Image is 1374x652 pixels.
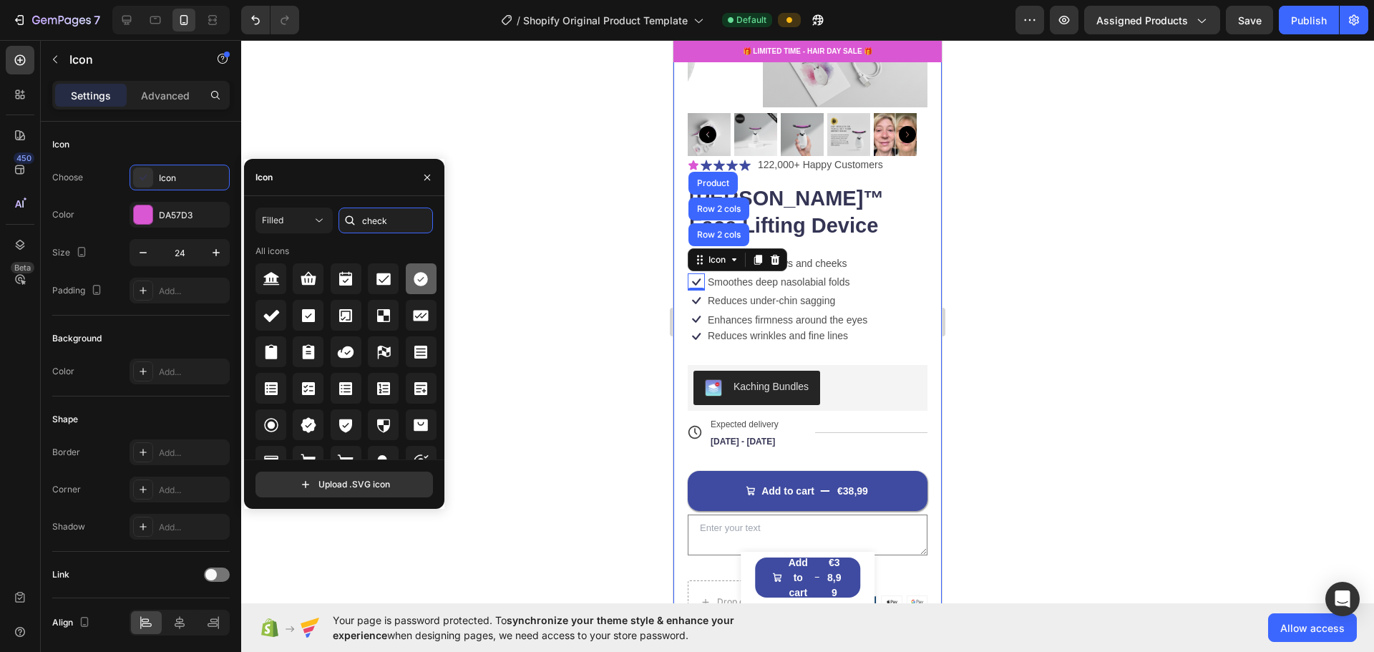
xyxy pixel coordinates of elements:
[71,88,111,103] p: Settings
[517,13,520,28] span: /
[255,171,273,184] div: Icon
[1291,13,1327,28] div: Publish
[159,484,226,497] div: Add...
[1238,14,1262,26] span: Save
[52,281,105,301] div: Padding
[11,262,34,273] div: Beta
[14,152,34,164] div: 450
[523,13,688,28] span: Shopify Original Product Template
[262,215,283,225] span: Filled
[255,245,289,258] div: All icons
[52,332,102,345] div: Background
[159,172,226,185] div: Icon
[52,568,69,581] div: Link
[159,366,226,379] div: Add...
[241,6,299,34] div: Undo/Redo
[159,209,226,222] div: DA57D3
[52,243,90,263] div: Size
[44,556,120,568] div: Drop element here
[52,483,81,496] div: Corner
[52,138,69,151] div: Icon
[52,520,85,533] div: Shadow
[6,6,107,34] button: 7
[208,556,228,568] img: gempages_586157877018755787-1db9bd35-b1db-40bf-b5e1-e60696c667e9.png
[52,446,80,459] div: Border
[159,447,226,459] div: Add...
[1279,6,1339,34] button: Publish
[1325,582,1360,616] div: Open Intercom Messenger
[333,613,790,643] span: Your page is password protected. To when designing pages, we need access to your store password.
[52,413,78,426] div: Shape
[255,208,333,233] button: Filled
[338,208,433,233] input: Search icon
[1280,621,1345,636] span: Allow access
[736,14,766,26] span: Default
[1084,6,1220,34] button: Assigned Products
[159,521,226,534] div: Add...
[69,51,191,68] p: Icon
[141,88,190,103] p: Advanced
[298,477,390,492] div: Upload .SVG icon
[673,40,942,603] iframe: Design area
[1096,13,1188,28] span: Assigned Products
[1268,613,1357,642] button: Allow access
[333,614,734,641] span: synchronize your theme style & enhance your experience
[159,285,226,298] div: Add...
[52,365,74,378] div: Color
[52,208,74,221] div: Color
[94,11,100,29] p: 7
[234,556,253,568] img: gempages_586157877018755787-2df03cb0-5c1f-4f05-b00d-7abecbe5ef49.png
[52,171,83,184] div: Choose
[255,472,433,497] button: Upload .SVG icon
[52,613,93,633] div: Align
[1226,6,1273,34] button: Save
